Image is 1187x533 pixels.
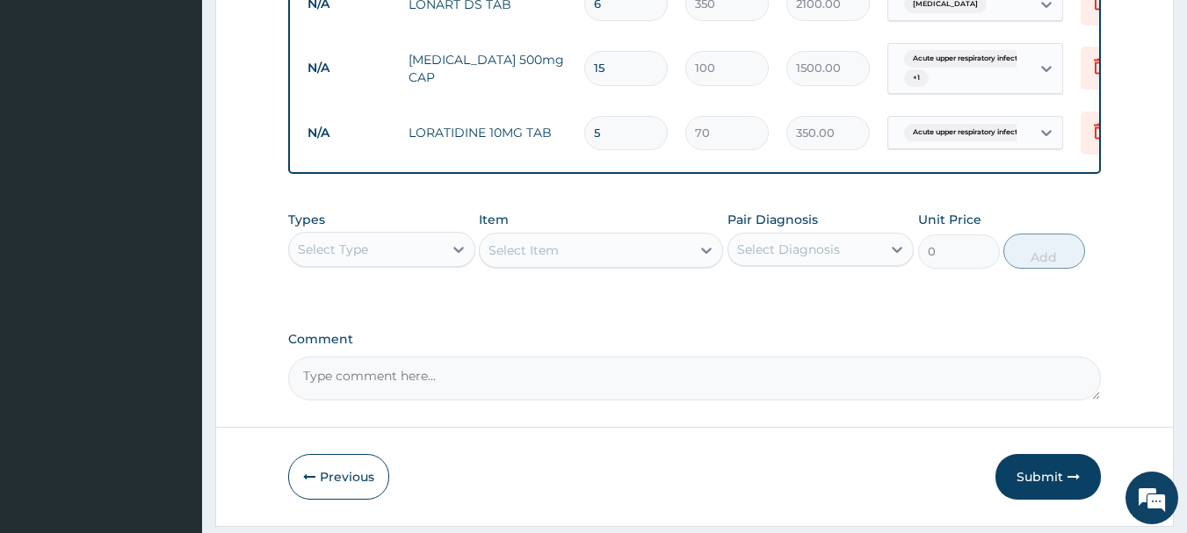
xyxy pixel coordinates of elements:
span: Acute upper respiratory infect... [904,124,1031,141]
label: Item [479,211,509,228]
td: N/A [299,52,400,84]
span: We're online! [102,156,242,334]
button: Submit [995,454,1101,500]
div: Minimize live chat window [288,9,330,51]
img: d_794563401_company_1708531726252_794563401 [33,88,71,132]
label: Comment [288,332,1102,347]
td: LORATIDINE 10MG TAB [400,115,575,150]
div: Select Type [298,241,368,258]
div: Select Diagnosis [737,241,840,258]
textarea: Type your message and hit 'Enter' [9,350,335,412]
button: Previous [288,454,389,500]
td: [MEDICAL_DATA] 500mg CAP [400,42,575,95]
span: + 1 [904,69,929,87]
label: Types [288,212,325,227]
div: Chat with us now [91,98,295,121]
label: Pair Diagnosis [727,211,818,228]
span: Acute upper respiratory infect... [904,50,1031,68]
td: N/A [299,117,400,149]
button: Add [1003,234,1085,269]
label: Unit Price [918,211,981,228]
